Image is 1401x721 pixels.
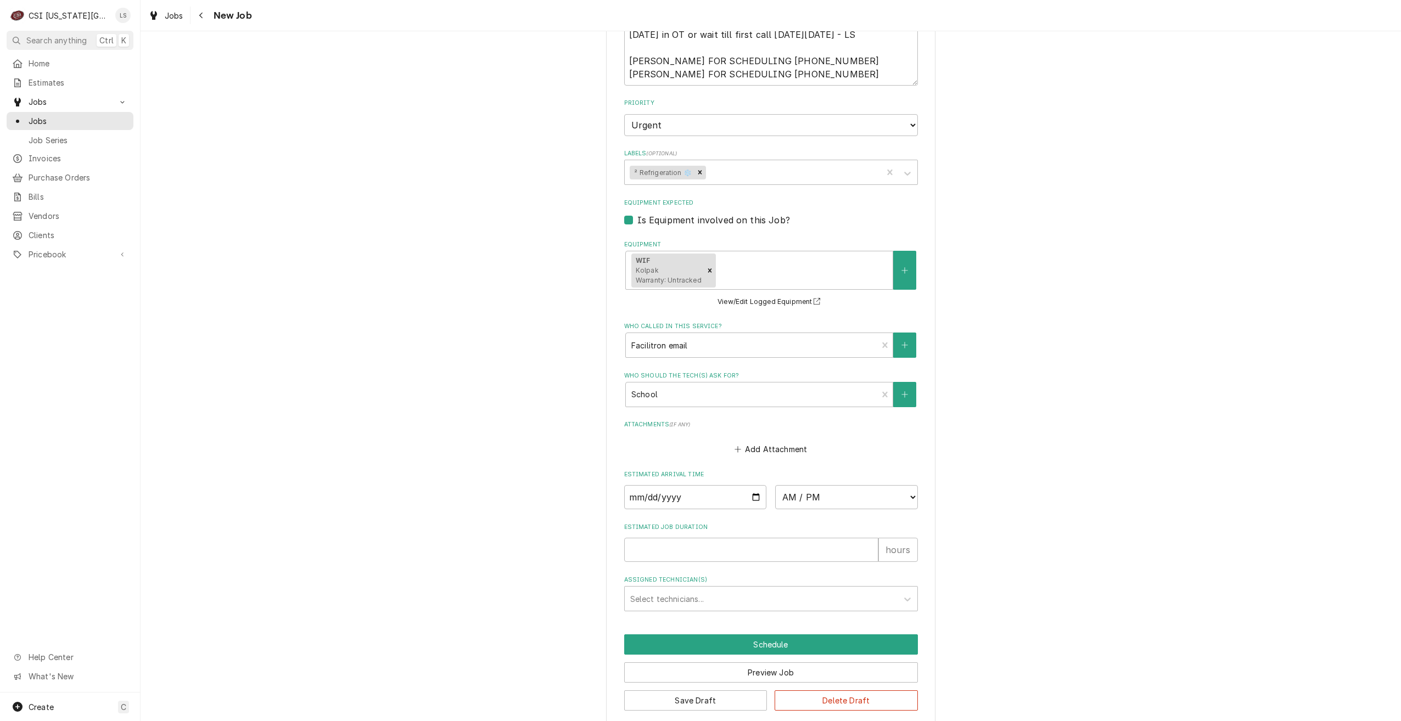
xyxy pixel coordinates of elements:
div: Equipment [624,240,918,308]
span: Help Center [29,651,127,663]
span: ( optional ) [646,150,677,156]
a: Jobs [144,7,188,25]
strong: WIF [636,256,650,264]
a: Clients [7,226,133,244]
button: Create New Contact [893,333,916,358]
svg: Create New Equipment [901,267,908,274]
span: Purchase Orders [29,172,128,183]
button: Save Draft [624,690,767,711]
svg: Create New Contact [901,391,908,398]
span: Kolpak Warranty: Untracked [636,266,702,284]
span: Jobs [29,96,111,108]
span: Home [29,58,128,69]
span: C [121,701,126,713]
div: Assigned Technician(s) [624,576,918,611]
label: Who called in this service? [624,322,918,331]
button: View/Edit Logged Equipment [716,295,826,309]
button: Search anythingCtrlK [7,31,133,50]
label: Is Equipment involved on this Job? [637,213,790,227]
span: Job Series [29,134,128,146]
input: Date [624,485,767,509]
div: LS [115,8,131,23]
a: Jobs [7,112,133,130]
a: Go to Jobs [7,93,133,111]
span: New Job [210,8,252,23]
span: Jobs [29,115,128,127]
div: Estimated Arrival Time [624,470,918,509]
div: Who should the tech(s) ask for? [624,371,918,407]
button: Create New Contact [893,382,916,407]
a: Go to What's New [7,667,133,685]
span: What's New [29,671,127,682]
label: Equipment [624,240,918,249]
a: Go to Help Center [7,648,133,666]
a: Purchase Orders [7,168,133,187]
div: Labels [624,149,918,185]
a: Estimates [7,74,133,92]
div: Button Group Row [624,683,918,711]
a: Invoices [7,149,133,167]
div: Estimated Job Duration [624,523,918,562]
div: CSI Kansas City's Avatar [10,8,25,23]
span: Invoices [29,153,128,164]
textarea: Left [PERSON_NAME] a vm to cb, asked if he wanted a tech out [DATE] in OT or wait till first call... [624,10,918,86]
button: Preview Job [624,662,918,683]
span: Vendors [29,210,128,222]
label: Assigned Technician(s) [624,576,918,584]
span: Create [29,702,54,712]
span: Jobs [165,10,183,21]
span: Clients [29,229,128,241]
select: Time Select [775,485,918,509]
div: Button Group [624,634,918,711]
svg: Create New Contact [901,341,908,349]
span: ( if any ) [669,421,690,427]
button: Add Attachment [732,441,809,457]
label: Estimated Job Duration [624,523,918,532]
button: Create New Equipment [893,251,916,290]
div: ² Refrigeration ❄️ [630,166,694,180]
div: Button Group Row [624,655,918,683]
a: Go to Pricebook [7,245,133,263]
div: Equipment Expected [624,199,918,227]
span: Pricebook [29,249,111,260]
label: Equipment Expected [624,199,918,207]
div: C [10,8,25,23]
span: K [121,35,126,46]
label: Attachments [624,420,918,429]
button: Delete Draft [775,690,918,711]
div: Attachments [624,420,918,457]
button: Navigate back [193,7,210,24]
span: Bills [29,191,128,202]
a: Vendors [7,207,133,225]
div: CSI [US_STATE][GEOGRAPHIC_DATA] [29,10,109,21]
div: Priority [624,99,918,136]
div: Remove [object Object] [704,254,716,288]
a: Bills [7,188,133,206]
a: Home [7,54,133,72]
div: Remove ² Refrigeration ❄️ [694,166,706,180]
a: Job Series [7,131,133,149]
label: Priority [624,99,918,108]
div: Button Group Row [624,634,918,655]
span: Search anything [26,35,87,46]
span: Ctrl [99,35,114,46]
button: Schedule [624,634,918,655]
label: Estimated Arrival Time [624,470,918,479]
div: Who called in this service? [624,322,918,358]
label: Who should the tech(s) ask for? [624,371,918,380]
label: Labels [624,149,918,158]
div: Lindy Springer's Avatar [115,8,131,23]
span: Estimates [29,77,128,88]
div: hours [878,538,918,562]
